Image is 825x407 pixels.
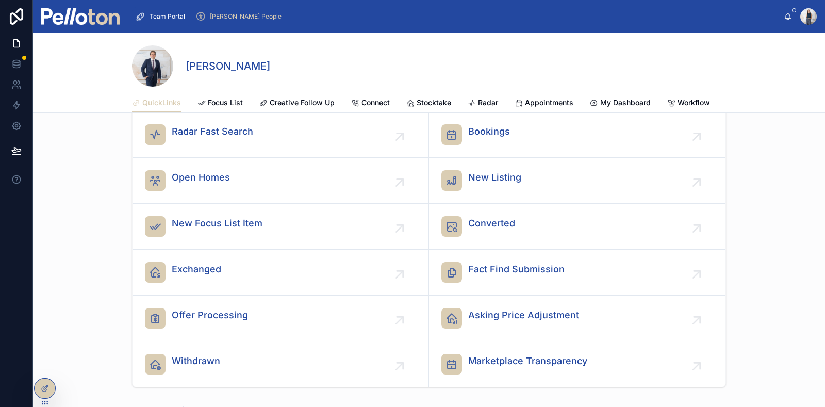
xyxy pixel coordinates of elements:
a: Team Portal [132,7,192,26]
h1: [PERSON_NAME] [186,59,270,73]
a: Offer Processing [133,296,429,341]
span: Converted [468,216,515,231]
span: Withdrawn [172,354,220,368]
span: New Listing [468,170,521,185]
a: Exchanged [133,250,429,296]
a: [PERSON_NAME] People [192,7,289,26]
span: Appointments [525,97,573,108]
span: Radar [478,97,498,108]
span: Asking Price Adjustment [468,308,579,322]
span: Marketplace Transparency [468,354,587,368]
a: New Focus List Item [133,204,429,250]
a: Asking Price Adjustment [429,296,725,341]
span: Focus List [208,97,243,108]
a: Focus List [197,93,243,114]
a: Radar [468,93,498,114]
span: Bookings [468,124,510,139]
a: Withdrawn [133,341,429,387]
span: Fact Find Submission [468,262,565,276]
a: Workflow [667,93,710,114]
span: Exchanged [172,262,221,276]
span: My Dashboard [600,97,651,108]
a: Connect [351,93,390,114]
span: New Focus List Item [172,216,262,231]
span: Workflow [678,97,710,108]
span: Team Portal [150,12,185,21]
a: My Dashboard [590,93,651,114]
span: Offer Processing [172,308,248,322]
span: Creative Follow Up [270,97,335,108]
a: Fact Find Submission [429,250,725,296]
div: scrollable content [128,5,784,28]
a: QuickLinks [132,93,181,113]
a: Bookings [429,112,725,158]
a: Radar Fast Search [133,112,429,158]
img: App logo [41,8,120,25]
span: Radar Fast Search [172,124,253,139]
span: Open Homes [172,170,230,185]
a: Marketplace Transparency [429,341,725,387]
a: Creative Follow Up [259,93,335,114]
span: QuickLinks [142,97,181,108]
span: [PERSON_NAME] People [210,12,282,21]
a: Open Homes [133,158,429,204]
span: Connect [361,97,390,108]
a: Appointments [515,93,573,114]
span: Stocktake [417,97,451,108]
a: Converted [429,204,725,250]
a: Stocktake [406,93,451,114]
a: New Listing [429,158,725,204]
